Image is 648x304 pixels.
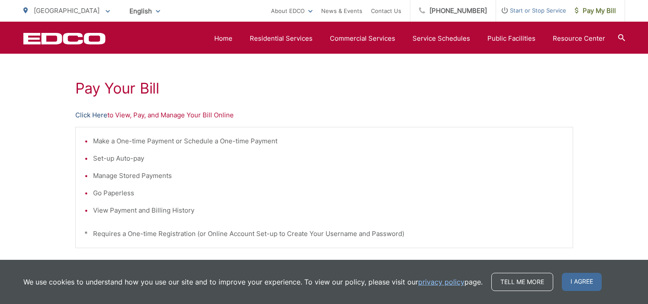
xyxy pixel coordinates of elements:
a: Commercial Services [330,33,395,44]
a: About EDCO [271,6,313,16]
a: Click Here [75,110,107,120]
a: Service Schedules [413,33,470,44]
a: Resource Center [553,33,605,44]
a: privacy policy [418,277,464,287]
a: Residential Services [250,33,313,44]
a: News & Events [321,6,362,16]
li: Make a One-time Payment or Schedule a One-time Payment [93,136,564,146]
p: to View, Pay, and Manage Your Bill Online [75,110,573,120]
span: Pay My Bill [575,6,616,16]
p: We use cookies to understand how you use our site and to improve your experience. To view our pol... [23,277,483,287]
a: Home [214,33,232,44]
a: EDCD logo. Return to the homepage. [23,32,106,45]
li: Set-up Auto-pay [93,153,564,164]
a: Public Facilities [487,33,535,44]
h1: Pay Your Bill [75,80,573,97]
a: Contact Us [371,6,401,16]
li: Go Paperless [93,188,564,198]
p: * Requires a One-time Registration (or Online Account Set-up to Create Your Username and Password) [84,229,564,239]
li: Manage Stored Payments [93,171,564,181]
li: View Payment and Billing History [93,205,564,216]
span: English [123,3,167,19]
span: [GEOGRAPHIC_DATA] [34,6,100,15]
